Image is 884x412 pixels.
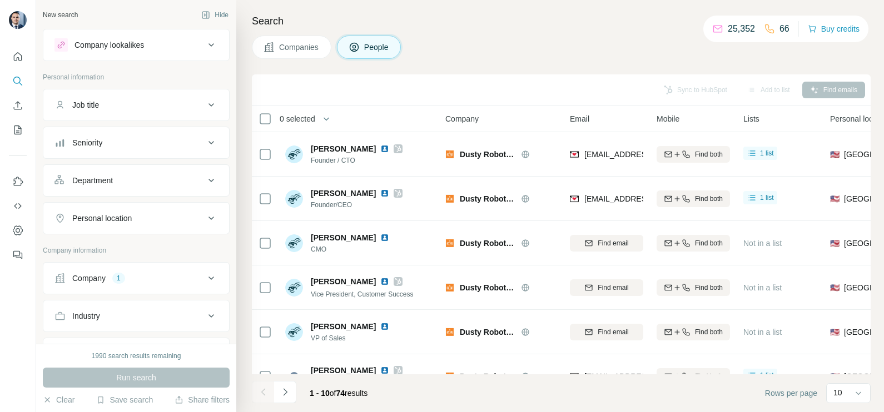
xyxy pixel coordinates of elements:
[760,148,774,158] span: 1 list
[460,282,515,293] span: Dusty Robotics
[9,71,27,91] button: Search
[445,372,454,381] img: Logo of Dusty Robotics
[657,146,730,163] button: Find both
[830,193,840,204] span: 🇺🇸
[311,155,403,165] span: Founder / CTO
[743,113,759,124] span: Lists
[311,365,376,376] span: [PERSON_NAME]
[830,149,840,160] span: 🇺🇸
[445,150,454,159] img: Logo of Dusty Robotics
[657,235,730,252] button: Find both
[311,232,376,243] span: [PERSON_NAME]
[584,194,716,203] span: [EMAIL_ADDRESS][DOMAIN_NAME]
[830,282,840,293] span: 🇺🇸
[460,149,515,160] span: Dusty Robotics
[445,283,454,292] img: Logo of Dusty Robotics
[570,113,589,124] span: Email
[657,190,730,207] button: Find both
[112,273,125,283] div: 1
[311,276,376,287] span: [PERSON_NAME]
[92,351,181,361] div: 1990 search results remaining
[311,321,376,332] span: [PERSON_NAME]
[285,323,303,341] img: Avatar
[657,324,730,340] button: Find both
[460,326,515,338] span: Dusty Robotics
[274,381,296,403] button: Navigate to next page
[43,72,230,82] p: Personal information
[310,389,367,398] span: results
[72,175,113,186] div: Department
[43,245,230,255] p: Company information
[598,283,628,293] span: Find email
[9,220,27,240] button: Dashboard
[695,327,723,337] span: Find both
[9,172,27,192] button: Use Surfe on LinkedIn
[570,324,643,340] button: Find email
[830,238,840,249] span: 🇺🇸
[570,235,643,252] button: Find email
[833,387,842,398] p: 10
[336,389,345,398] span: 74
[695,371,723,381] span: Find both
[380,144,389,153] img: LinkedIn logo
[570,193,579,204] img: provider findymail logo
[285,190,303,208] img: Avatar
[570,149,579,160] img: provider findymail logo
[380,189,389,198] img: LinkedIn logo
[9,96,27,115] button: Enrich CSV
[175,394,230,405] button: Share filters
[9,47,27,67] button: Quick start
[9,120,27,140] button: My lists
[72,137,102,148] div: Seniority
[72,310,100,321] div: Industry
[43,167,229,194] button: Department
[96,394,153,405] button: Save search
[279,42,320,53] span: Companies
[72,273,106,284] div: Company
[380,233,389,242] img: LinkedIn logo
[311,200,403,210] span: Founder/CEO
[43,10,78,20] div: New search
[330,389,336,398] span: of
[43,205,229,232] button: Personal location
[830,326,840,338] span: 🇺🇸
[460,238,515,249] span: Dusty Robotics
[598,327,628,337] span: Find email
[695,149,723,159] span: Find both
[43,394,75,405] button: Clear
[311,143,376,154] span: [PERSON_NAME]
[460,193,515,204] span: Dusty Robotics
[364,42,390,53] span: People
[445,194,454,203] img: Logo of Dusty Robotics
[695,238,723,248] span: Find both
[657,113,679,124] span: Mobile
[808,21,860,37] button: Buy credits
[460,371,515,382] span: Dusty Robotics
[72,99,99,110] div: Job title
[285,368,303,385] img: Avatar
[598,238,628,248] span: Find email
[311,290,414,298] span: Vice President, Customer Success
[9,11,27,29] img: Avatar
[743,328,782,336] span: Not in a list
[285,279,303,297] img: Avatar
[252,13,871,29] h4: Search
[9,245,27,265] button: Feedback
[728,22,755,36] p: 25,352
[310,389,330,398] span: 1 - 10
[193,7,236,23] button: Hide
[43,303,229,329] button: Industry
[285,145,303,163] img: Avatar
[311,244,394,254] span: CMO
[743,283,782,292] span: Not in a list
[380,277,389,286] img: LinkedIn logo
[695,283,723,293] span: Find both
[760,370,774,380] span: 1 list
[43,92,229,118] button: Job title
[43,32,229,58] button: Company lookalikes
[380,366,389,375] img: LinkedIn logo
[75,39,144,51] div: Company lookalikes
[584,150,716,159] span: [EMAIL_ADDRESS][DOMAIN_NAME]
[9,196,27,216] button: Use Surfe API
[285,234,303,252] img: Avatar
